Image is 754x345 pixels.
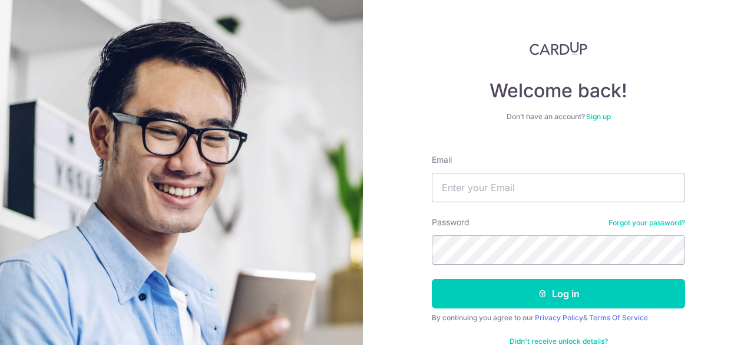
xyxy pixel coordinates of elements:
[609,218,685,228] a: Forgot your password?
[432,154,452,166] label: Email
[432,112,685,121] div: Don’t have an account?
[586,112,611,121] a: Sign up
[432,173,685,202] input: Enter your Email
[589,313,648,322] a: Terms Of Service
[432,216,469,228] label: Password
[432,279,685,308] button: Log in
[432,79,685,103] h4: Welcome back!
[535,313,583,322] a: Privacy Policy
[530,41,587,55] img: CardUp Logo
[432,313,685,323] div: By continuing you agree to our &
